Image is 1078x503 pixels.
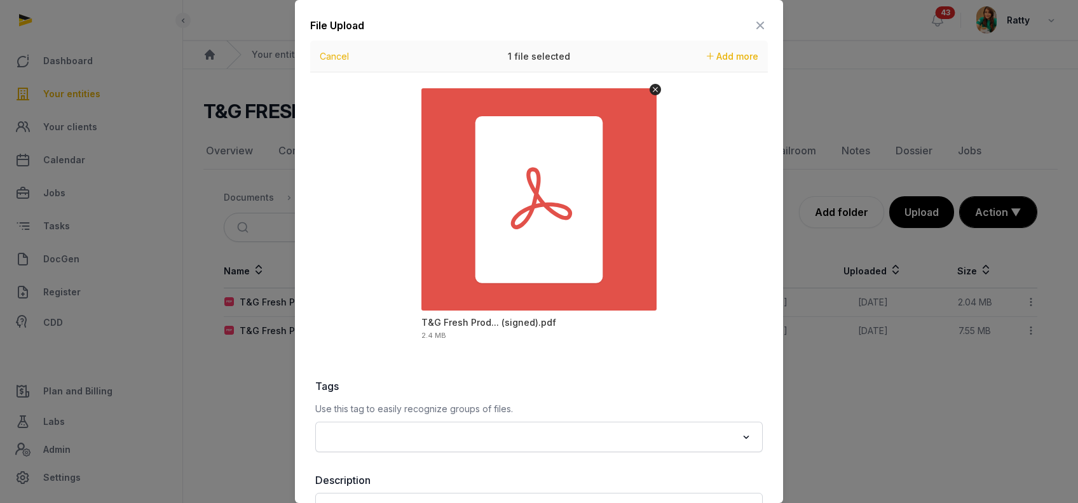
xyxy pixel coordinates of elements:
[702,48,763,65] button: Add more files
[421,316,556,329] div: T&G Fresh Produce Pte. Ltd. FS FY2024 (signed).pdf
[421,332,446,339] div: 2.4 MB
[322,426,756,448] div: Search for option
[323,428,737,446] input: Search for option
[316,48,353,65] button: Cancel
[650,84,661,95] button: Remove file
[315,379,763,394] label: Tags
[716,51,758,62] span: Add more
[315,473,763,488] label: Description
[310,41,768,358] div: Uppy Dashboard
[444,41,634,72] div: 1 file selected
[310,18,364,33] div: File Upload
[315,401,763,417] p: Use this tag to easily recognize groups of files.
